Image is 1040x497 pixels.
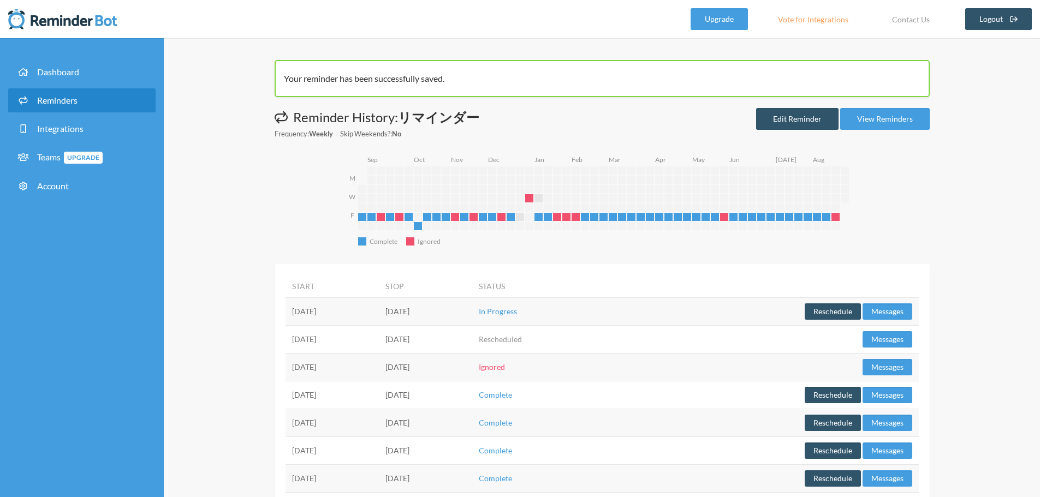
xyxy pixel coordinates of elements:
[379,436,472,464] td: [DATE]
[805,470,861,487] button: Reschedule
[418,237,441,245] text: Ignored
[284,73,444,83] span: Your reminder has been successfully saved.
[286,325,379,353] td: [DATE]
[691,8,748,30] a: Upgrade
[379,297,472,325] td: [DATE]
[863,442,912,459] button: Messages
[451,155,463,164] text: Nov
[472,325,614,353] td: Rescheduled
[349,193,356,201] text: W
[286,464,379,492] td: [DATE]
[863,331,912,348] button: Messages
[379,325,472,353] td: [DATE]
[805,442,861,459] button: Reschedule
[813,155,824,164] text: Aug
[472,464,614,492] td: Complete
[414,155,425,164] text: Oct
[805,387,861,403] button: Reschedule
[37,123,84,134] span: Integrations
[286,297,379,325] td: [DATE]
[340,129,401,139] small: Skip Weekends?:
[805,303,861,320] button: Reschedule
[392,129,401,138] strong: No
[275,108,479,127] h1: Reminder History:
[776,155,797,164] text: [DATE]
[367,155,378,164] text: Sep
[609,155,621,164] text: Mar
[64,152,103,164] span: Upgrade
[309,129,333,138] strong: Weekly
[863,415,912,431] button: Messages
[8,88,156,112] a: Reminders
[863,387,912,403] button: Messages
[488,155,500,164] text: Dec
[863,303,912,320] button: Messages
[840,108,930,130] a: View Reminders
[805,415,861,431] button: Reschedule
[878,8,943,30] a: Contact Us
[286,409,379,436] td: [DATE]
[534,155,544,164] text: Jan
[472,297,614,325] td: In Progress
[37,152,103,162] span: Teams
[8,145,156,170] a: TeamsUpgrade
[863,359,912,375] button: Messages
[379,409,472,436] td: [DATE]
[350,211,354,219] text: F
[863,470,912,487] button: Messages
[286,353,379,381] td: [DATE]
[37,181,69,191] span: Account
[764,8,862,30] a: Vote for Integrations
[572,155,583,164] text: Feb
[379,381,472,409] td: [DATE]
[398,109,479,125] strong: リマインダー
[472,436,614,464] td: Complete
[8,60,156,84] a: Dashboard
[379,275,472,298] th: Stop
[472,381,614,409] td: Complete
[275,129,333,139] small: Frequency:
[286,275,379,298] th: Start
[756,108,839,130] a: Edit Reminder
[37,67,79,77] span: Dashboard
[692,155,705,164] text: May
[8,174,156,198] a: Account
[286,436,379,464] td: [DATE]
[729,155,740,164] text: Jun
[349,174,355,182] text: M
[379,464,472,492] td: [DATE]
[655,155,666,164] text: Apr
[379,353,472,381] td: [DATE]
[8,8,117,30] img: Reminder Bot
[965,8,1032,30] a: Logout
[472,409,614,436] td: Complete
[286,381,379,409] td: [DATE]
[472,275,614,298] th: Status
[37,95,78,105] span: Reminders
[370,237,397,245] text: Complete
[472,353,614,381] td: Ignored
[8,117,156,141] a: Integrations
